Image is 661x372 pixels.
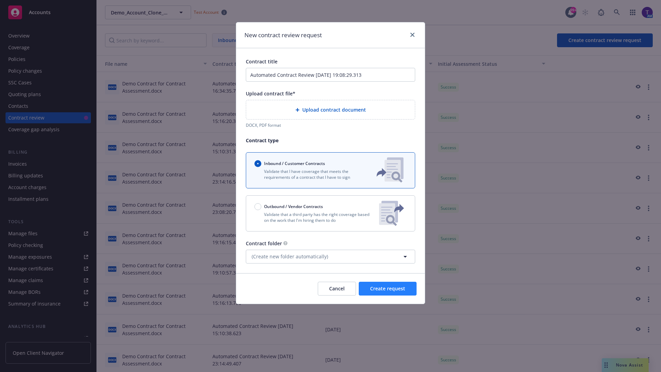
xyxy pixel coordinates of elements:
[254,203,261,210] input: Outbound / Vendor Contracts
[246,90,295,97] span: Upload contract file*
[246,100,415,120] div: Upload contract document
[408,31,417,39] a: close
[264,161,325,166] span: Inbound / Customer Contracts
[254,160,261,167] input: Inbound / Customer Contracts
[359,282,417,296] button: Create request
[252,253,328,260] span: (Create new folder automatically)
[246,240,282,247] span: Contract folder
[370,285,405,292] span: Create request
[246,58,277,65] span: Contract title
[302,106,366,113] span: Upload contract document
[318,282,356,296] button: Cancel
[244,31,322,40] h1: New contract review request
[246,122,415,128] div: DOCX, PDF format
[246,137,415,144] p: Contract type
[329,285,345,292] span: Cancel
[246,68,415,82] input: Enter a title for this contract
[246,195,415,231] button: Outbound / Vendor ContractsValidate that a third party has the right coverage based on the work t...
[264,204,323,209] span: Outbound / Vendor Contracts
[254,168,365,180] p: Validate that I have coverage that meets the requirements of a contract that I have to sign
[246,152,415,188] button: Inbound / Customer ContractsValidate that I have coverage that meets the requirements of a contra...
[246,250,415,263] button: (Create new folder automatically)
[254,211,374,223] p: Validate that a third party has the right coverage based on the work that I'm hiring them to do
